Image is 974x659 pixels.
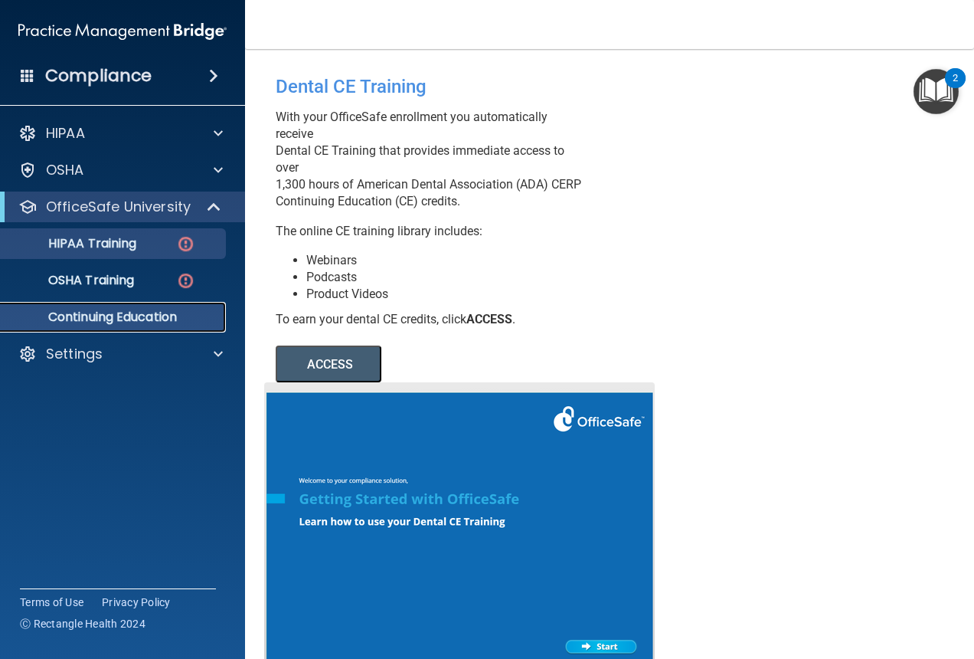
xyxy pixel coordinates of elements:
[18,124,223,143] a: HIPAA
[10,236,136,251] p: HIPAA Training
[276,346,381,382] button: ACCESS
[10,310,219,325] p: Continuing Education
[306,269,587,286] li: Podcasts
[10,273,134,288] p: OSHA Training
[46,345,103,363] p: Settings
[276,64,587,109] div: Dental CE Training
[46,124,85,143] p: HIPAA
[306,286,587,303] li: Product Videos
[176,271,195,290] img: danger-circle.6113f641.png
[276,223,587,240] p: The online CE training library includes:
[46,161,84,179] p: OSHA
[914,69,959,114] button: Open Resource Center, 2 new notifications
[953,78,958,98] div: 2
[18,16,227,47] img: PMB logo
[18,345,223,363] a: Settings
[306,252,587,269] li: Webinars
[276,109,587,210] p: With your OfficeSafe enrollment you automatically receive Dental CE Training that provides immedi...
[20,595,83,610] a: Terms of Use
[102,595,171,610] a: Privacy Policy
[46,198,191,216] p: OfficeSafe University
[276,359,695,371] a: ACCESS
[18,198,222,216] a: OfficeSafe University
[466,312,512,326] b: ACCESS
[20,616,145,631] span: Ⓒ Rectangle Health 2024
[45,65,152,87] h4: Compliance
[176,234,195,254] img: danger-circle.6113f641.png
[18,161,223,179] a: OSHA
[276,311,587,328] div: To earn your dental CE credits, click .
